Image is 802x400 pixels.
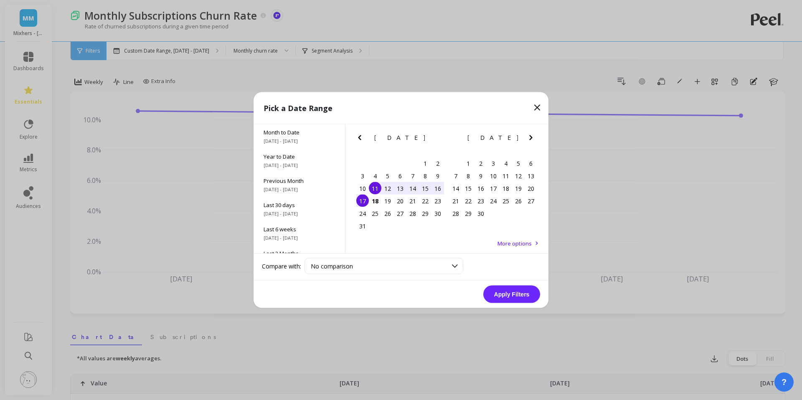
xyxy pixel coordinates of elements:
span: [DATE] - [DATE] [264,210,335,217]
div: Choose Friday, August 29th, 2025 [419,207,431,220]
label: Compare with: [262,262,301,270]
div: Choose Tuesday, September 9th, 2025 [475,170,487,182]
div: Choose Wednesday, August 20th, 2025 [394,195,406,207]
div: Choose Sunday, August 3rd, 2025 [356,170,369,182]
div: Choose Tuesday, September 16th, 2025 [475,182,487,195]
div: Choose Wednesday, August 27th, 2025 [394,207,406,220]
div: Choose Saturday, August 30th, 2025 [431,207,444,220]
div: Choose Tuesday, August 5th, 2025 [381,170,394,182]
div: Choose Saturday, August 9th, 2025 [431,170,444,182]
div: Choose Friday, August 1st, 2025 [419,157,431,170]
div: Choose Wednesday, August 13th, 2025 [394,182,406,195]
button: Apply Filters [483,286,540,303]
span: Last 3 Months [264,250,335,257]
span: Month to Date [264,129,335,136]
div: Choose Sunday, August 31st, 2025 [356,220,369,232]
div: Choose Saturday, September 20th, 2025 [525,182,537,195]
div: Choose Monday, September 29th, 2025 [462,207,475,220]
div: Choose Friday, August 15th, 2025 [419,182,431,195]
div: Choose Saturday, September 27th, 2025 [525,195,537,207]
div: Choose Wednesday, September 24th, 2025 [487,195,500,207]
div: Choose Sunday, September 7th, 2025 [449,170,462,182]
div: month 2025-08 [356,157,444,232]
span: Year to Date [264,153,335,160]
div: Choose Monday, September 8th, 2025 [462,170,475,182]
div: Choose Tuesday, August 19th, 2025 [381,195,394,207]
div: Choose Monday, September 22nd, 2025 [462,195,475,207]
div: Choose Tuesday, August 26th, 2025 [381,207,394,220]
div: Choose Sunday, September 21st, 2025 [449,195,462,207]
button: Next Month [526,133,539,146]
div: Choose Monday, August 11th, 2025 [369,182,381,195]
div: Choose Saturday, September 6th, 2025 [525,157,537,170]
div: Choose Friday, September 19th, 2025 [512,182,525,195]
span: [DATE] - [DATE] [264,235,335,241]
div: Choose Sunday, August 17th, 2025 [356,195,369,207]
div: Choose Thursday, August 21st, 2025 [406,195,419,207]
div: Choose Tuesday, September 2nd, 2025 [475,157,487,170]
button: ? [774,372,794,392]
div: Choose Monday, August 18th, 2025 [369,195,381,207]
button: Previous Month [355,133,368,146]
div: Choose Monday, August 25th, 2025 [369,207,381,220]
span: [DATE] - [DATE] [264,138,335,144]
button: Next Month [433,133,446,146]
span: Last 6 weeks [264,225,335,233]
div: Choose Sunday, September 14th, 2025 [449,182,462,195]
div: Choose Wednesday, September 17th, 2025 [487,182,500,195]
div: Choose Thursday, September 11th, 2025 [500,170,512,182]
p: Pick a Date Range [264,102,332,114]
div: Choose Sunday, August 10th, 2025 [356,182,369,195]
div: Choose Thursday, August 28th, 2025 [406,207,419,220]
div: Choose Monday, August 4th, 2025 [369,170,381,182]
div: Choose Tuesday, September 30th, 2025 [475,207,487,220]
span: ? [782,376,787,388]
div: month 2025-09 [449,157,537,220]
div: Choose Monday, September 1st, 2025 [462,157,475,170]
div: Choose Thursday, September 18th, 2025 [500,182,512,195]
span: [DATE] - [DATE] [264,162,335,169]
div: Choose Sunday, September 28th, 2025 [449,207,462,220]
div: Choose Saturday, August 23rd, 2025 [431,195,444,207]
div: Choose Thursday, August 14th, 2025 [406,182,419,195]
div: Choose Friday, September 12th, 2025 [512,170,525,182]
div: Choose Saturday, September 13th, 2025 [525,170,537,182]
div: Choose Monday, September 15th, 2025 [462,182,475,195]
button: Previous Month [448,133,461,146]
span: Last 30 days [264,201,335,209]
div: Choose Wednesday, September 10th, 2025 [487,170,500,182]
div: Choose Wednesday, September 3rd, 2025 [487,157,500,170]
div: Choose Sunday, August 24th, 2025 [356,207,369,220]
div: Choose Saturday, August 16th, 2025 [431,182,444,195]
span: More options [497,240,532,247]
div: Choose Friday, August 8th, 2025 [419,170,431,182]
div: Choose Friday, September 5th, 2025 [512,157,525,170]
div: Choose Friday, August 22nd, 2025 [419,195,431,207]
div: Choose Thursday, August 7th, 2025 [406,170,419,182]
div: Choose Thursday, September 25th, 2025 [500,195,512,207]
div: Choose Tuesday, August 12th, 2025 [381,182,394,195]
span: No comparison [311,262,353,270]
span: [DATE] [467,134,520,141]
span: Previous Month [264,177,335,185]
span: [DATE] - [DATE] [264,186,335,193]
div: Choose Saturday, August 2nd, 2025 [431,157,444,170]
span: [DATE] [374,134,426,141]
div: Choose Thursday, September 4th, 2025 [500,157,512,170]
div: Choose Friday, September 26th, 2025 [512,195,525,207]
div: Choose Tuesday, September 23rd, 2025 [475,195,487,207]
div: Choose Wednesday, August 6th, 2025 [394,170,406,182]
